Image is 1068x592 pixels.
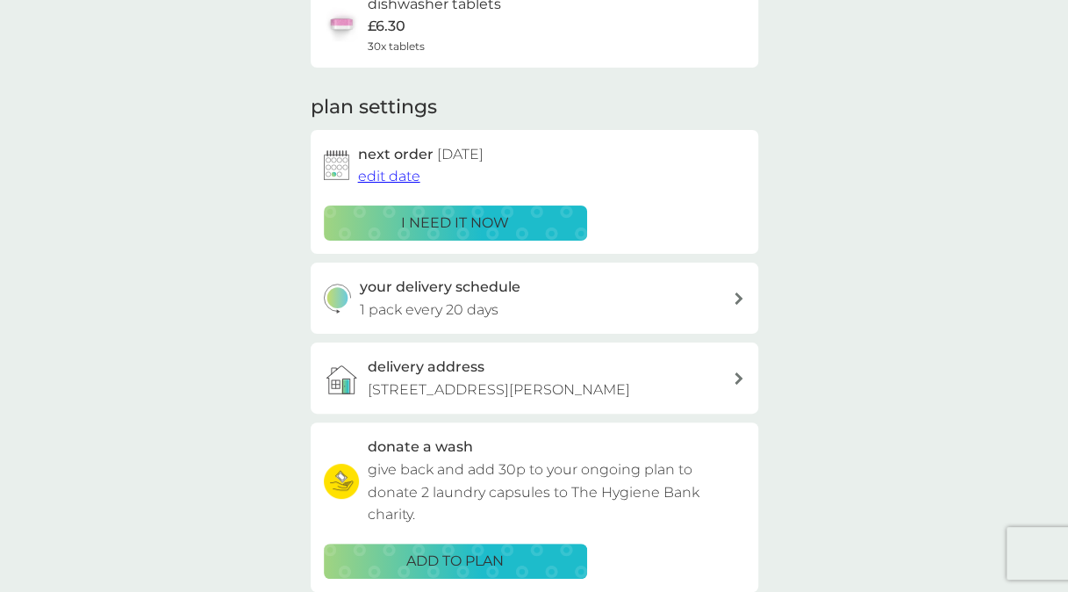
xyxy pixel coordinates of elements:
[368,379,630,401] p: [STREET_ADDRESS][PERSON_NAME]
[324,206,587,241] button: i need it now
[358,143,484,166] h2: next order
[311,263,758,334] button: your delivery schedule1 pack every 20 days
[324,6,359,41] img: dishwasher tablets
[368,458,745,526] p: give back and add 30p to your ongoing plan to donate 2 laundry capsules to The Hygiene Bank charity.
[324,544,587,579] button: ADD TO PLAN
[401,212,509,235] p: i need it now
[406,550,504,573] p: ADD TO PLAN
[358,168,420,184] span: edit date
[368,15,405,38] p: £6.30
[311,343,758,414] a: delivery address[STREET_ADDRESS][PERSON_NAME]
[437,146,484,162] span: [DATE]
[368,356,484,379] h3: delivery address
[360,276,520,299] h3: your delivery schedule
[358,165,420,188] button: edit date
[311,94,437,121] h2: plan settings
[360,299,498,321] p: 1 pack every 20 days
[368,436,473,458] h3: donate a wash
[368,38,425,54] span: 30x tablets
